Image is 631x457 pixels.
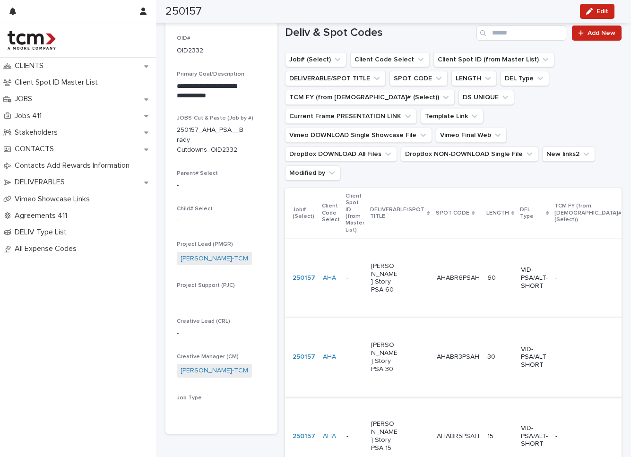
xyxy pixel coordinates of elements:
a: 250157 [293,274,315,282]
p: AHABR3PSAH [437,351,481,361]
p: Job# (Select) [293,205,316,222]
button: Current Frame PRESENTATION LINK [285,109,417,124]
button: Client Spot ID (from Master List) [433,52,554,67]
p: Contacts Add Rewards Information [11,161,137,170]
p: DELIVERABLE/SPOT TITLE [370,205,424,222]
p: CONTACTS [11,145,61,154]
p: Vimeo Showcase Links [11,195,97,204]
span: Project Lead (PMGR) [177,241,233,247]
p: - [555,432,583,440]
h1: Deliv & Spot Codes [285,26,473,40]
a: AHA [323,432,336,440]
p: 30 [487,353,513,361]
a: [PERSON_NAME]-TCM [181,254,248,264]
p: - [177,181,266,190]
p: Stakeholders [11,128,65,137]
p: 250157_AHA_PSA__Brady Cutdowns_OID2332 [177,125,243,155]
p: Client Spot ID (from Master List) [346,191,364,235]
p: AHABR6PSAH [437,272,482,282]
a: 250157 [293,432,315,440]
a: 250157 [293,353,315,361]
button: DEL Type [501,71,549,86]
button: DropBox DOWNLOAD All Files [285,147,397,162]
button: Edit [580,4,614,19]
h2: 250157 [165,5,202,18]
span: Add New [588,30,615,36]
p: - [177,328,266,338]
p: VID-PSA/ALT-SHORT [521,345,548,369]
a: AHA [323,274,336,282]
p: - [346,432,363,440]
p: - [346,274,363,282]
p: DELIV Type List [11,228,74,237]
span: Creative Lead (CRL) [177,319,230,324]
p: [PERSON_NAME] Story PSA 60 [371,262,399,294]
p: All Expense Codes [11,244,84,253]
span: Creative Manager (CM) [177,354,239,360]
p: Agreements 411 [11,211,75,220]
p: [PERSON_NAME] Story PSA 15 [371,420,399,452]
img: 4hMmSqQkux38exxPVZHQ [8,31,56,50]
p: VID-PSA/ALT-SHORT [521,424,548,448]
span: Edit [596,8,608,15]
p: CLIENTS [11,61,51,70]
span: Primary Goal/Description [177,71,244,77]
button: New links2 [542,147,595,162]
span: Child# Select [177,206,213,212]
span: JOBS-Cut & Paste (Job by #) [177,115,253,121]
button: DELIVERABLE/SPOT TITLE [285,71,386,86]
p: - [177,405,266,415]
p: TCM FY (from [DEMOGRAPHIC_DATA]# (Select)) [554,201,622,225]
p: Client Spot ID Master List [11,78,105,87]
p: DELIVERABLES [11,178,72,187]
p: - [555,274,583,282]
p: - [177,293,266,303]
p: - [346,353,363,361]
p: OID2332 [177,46,203,56]
button: LENGTH [451,71,497,86]
input: Search [476,26,566,41]
a: AHA [323,353,336,361]
button: Modified by [285,165,341,181]
p: VID-PSA/ALT-SHORT [521,266,548,290]
span: Project Support (PJC) [177,283,235,288]
p: Jobs 411 [11,112,49,121]
button: Vimeo Final Web [436,128,507,143]
a: [PERSON_NAME]-TCM [181,366,248,376]
button: Job# (Select) [285,52,346,67]
p: - [177,216,266,226]
p: 15 [487,432,513,440]
p: Client Code Select [322,201,340,225]
button: TCM FY (from Job# (Select)) [285,90,455,105]
button: Template Link [421,109,484,124]
p: 60 [487,274,513,282]
p: DEL Type [520,205,544,222]
button: SPOT CODE [389,71,448,86]
p: LENGTH [486,208,509,218]
a: Add New [572,26,622,41]
span: Parent# Select [177,171,218,176]
p: - [555,353,583,361]
span: Job Type [177,395,202,401]
button: Client Code Select [350,52,430,67]
button: DS UNIQUE [458,90,514,105]
p: SPOT CODE [436,208,469,218]
p: [PERSON_NAME] Story PSA 30 [371,341,399,373]
button: Vimeo DOWNLOAD Single Showcase File [285,128,432,143]
button: DropBox NON-DOWNLOAD Single File [401,147,538,162]
p: JOBS [11,95,40,103]
p: AHABR5PSAH [437,431,481,440]
span: OID# [177,35,190,41]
